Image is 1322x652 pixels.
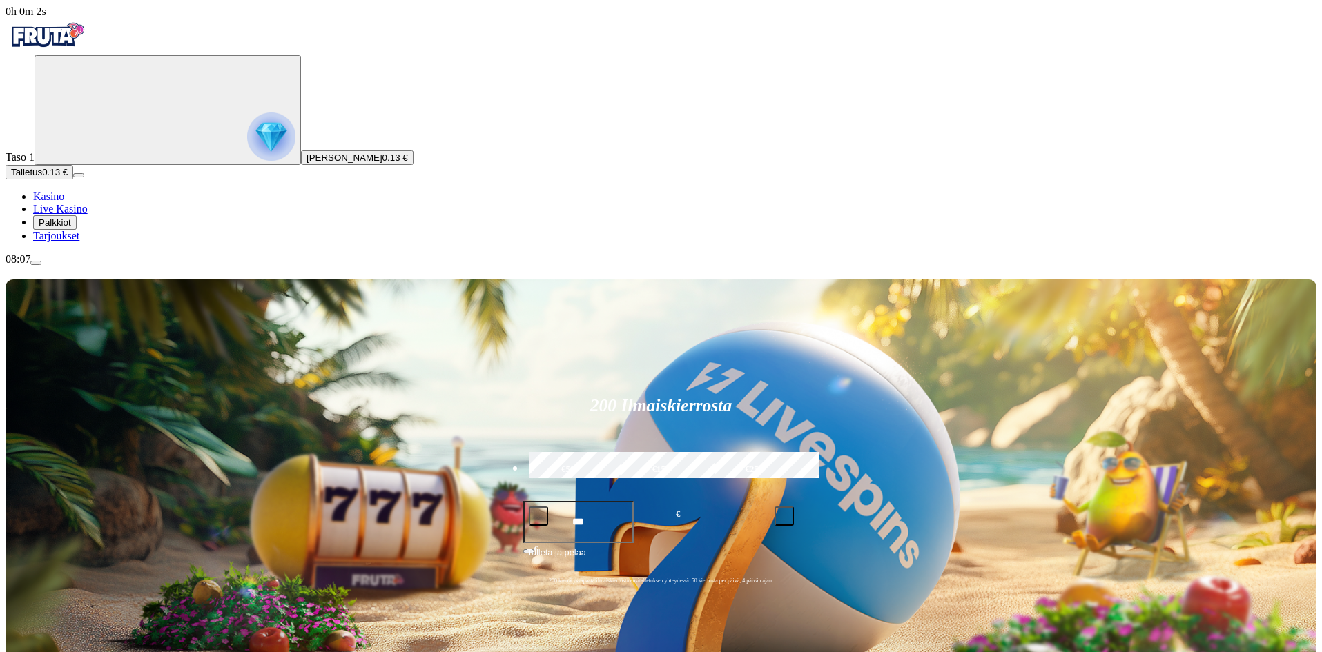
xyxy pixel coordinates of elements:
[39,217,71,228] span: Palkkiot
[523,545,799,571] button: Talleta ja pelaa
[307,152,382,163] span: [PERSON_NAME]
[247,112,295,161] img: reward progress
[527,546,586,571] span: Talleta ja pelaa
[775,506,794,526] button: plus icon
[525,450,611,490] label: €50
[6,18,1316,242] nav: Primary
[6,165,73,179] button: Talletusplus icon0.13 €
[11,167,42,177] span: Talletus
[711,450,797,490] label: €250
[6,18,88,52] img: Fruta
[73,173,84,177] button: menu
[529,506,548,526] button: minus icon
[618,450,703,490] label: €150
[6,6,46,17] span: user session time
[35,55,301,165] button: reward progress
[6,43,88,55] a: Fruta
[6,190,1316,242] nav: Main menu
[6,253,30,265] span: 08:07
[33,190,64,202] a: Kasino
[6,151,35,163] span: Taso 1
[33,215,77,230] button: Palkkiot
[382,152,408,163] span: 0.13 €
[676,508,680,521] span: €
[534,544,538,553] span: €
[33,230,79,241] a: Tarjoukset
[33,203,88,215] a: Live Kasino
[30,261,41,265] button: menu
[301,150,414,165] button: [PERSON_NAME]0.13 €
[42,167,68,177] span: 0.13 €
